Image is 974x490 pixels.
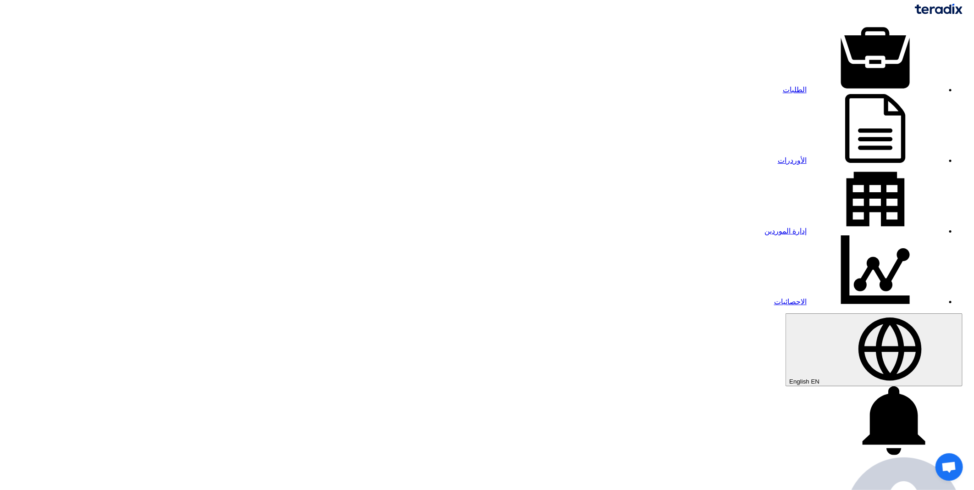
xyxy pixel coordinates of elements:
[774,298,944,306] a: الاحصائيات
[786,313,963,386] button: English EN
[915,4,963,14] img: Teradix logo
[811,378,820,385] span: EN
[764,227,944,235] a: إدارة الموردين
[778,156,944,164] a: الأوردرات
[935,453,963,481] a: Open chat
[789,378,809,385] span: English
[783,86,944,94] a: الطلبات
